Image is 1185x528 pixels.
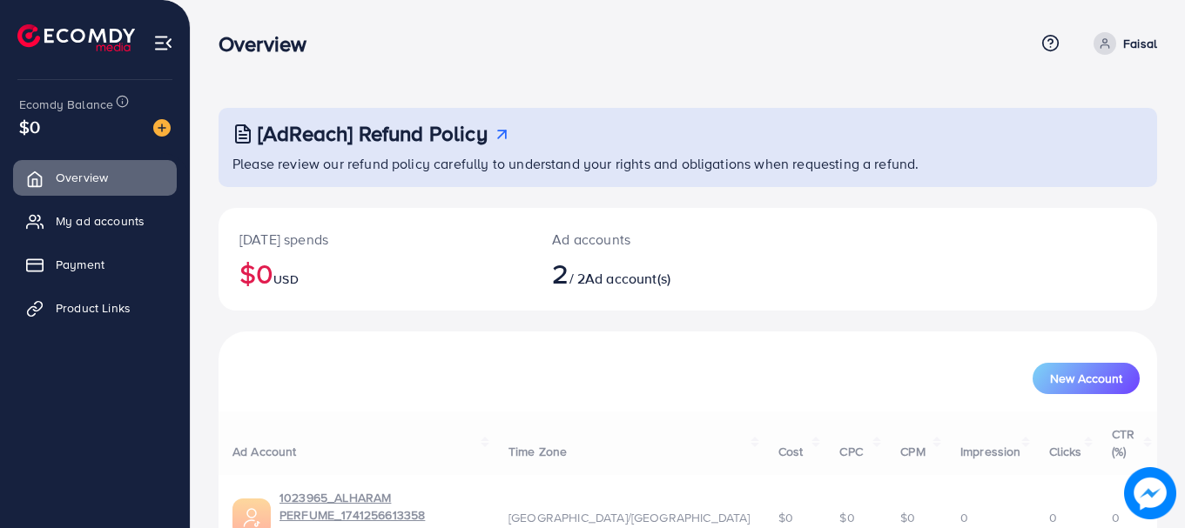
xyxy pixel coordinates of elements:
[239,257,510,290] h2: $0
[56,169,108,186] span: Overview
[19,96,113,113] span: Ecomdy Balance
[153,33,173,53] img: menu
[552,229,745,250] p: Ad accounts
[56,212,145,230] span: My ad accounts
[258,121,488,146] h3: [AdReach] Refund Policy
[1124,467,1176,519] img: image
[552,253,569,293] span: 2
[1033,363,1140,394] button: New Account
[153,119,171,137] img: image
[56,256,104,273] span: Payment
[1087,32,1157,55] a: Faisal
[56,299,131,317] span: Product Links
[273,271,298,288] span: USD
[552,257,745,290] h2: / 2
[13,160,177,195] a: Overview
[1123,33,1157,54] p: Faisal
[1050,372,1122,384] span: New Account
[13,247,177,282] a: Payment
[585,269,670,288] span: Ad account(s)
[219,31,320,57] h3: Overview
[232,153,1147,174] p: Please review our refund policy carefully to understand your rights and obligations when requesti...
[239,229,510,250] p: [DATE] spends
[13,291,177,325] a: Product Links
[13,204,177,238] a: My ad accounts
[19,114,40,139] span: $0
[17,24,135,51] img: logo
